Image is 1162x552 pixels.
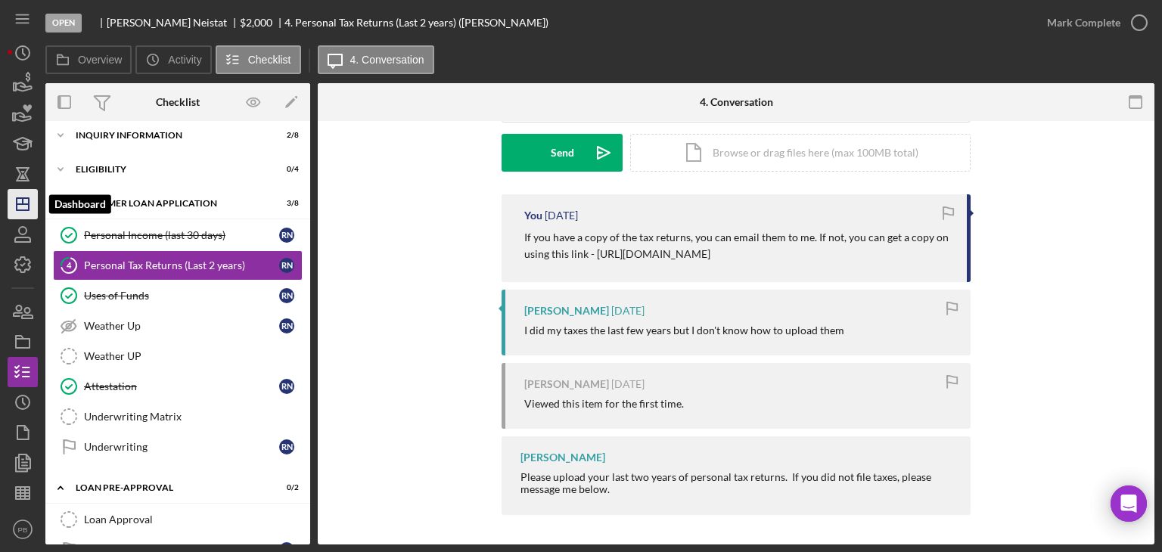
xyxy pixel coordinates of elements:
[84,259,279,271] div: Personal Tax Returns (Last 2 years)
[240,16,272,29] span: $2,000
[279,288,294,303] div: R N
[53,311,303,341] a: Weather UpRN
[524,209,542,222] div: You
[248,54,291,66] label: Checklist
[84,350,302,362] div: Weather UP
[53,250,303,281] a: 4Personal Tax Returns (Last 2 years)RN
[76,483,261,492] div: Loan Pre-Approval
[611,378,645,390] time: 2025-09-28 18:09
[216,45,301,74] button: Checklist
[1047,8,1120,38] div: Mark Complete
[84,229,279,241] div: Personal Income (last 30 days)
[272,199,299,208] div: 3 / 8
[53,371,303,402] a: AttestationRN
[45,14,82,33] div: Open
[524,398,684,410] div: Viewed this item for the first time.
[1032,8,1154,38] button: Mark Complete
[84,290,279,302] div: Uses of Funds
[78,54,122,66] label: Overview
[84,320,279,332] div: Weather Up
[53,281,303,311] a: Uses of FundsRN
[502,134,623,172] button: Send
[84,513,302,526] div: Loan Approval
[53,504,303,535] a: Loan Approval
[520,471,955,495] div: Please upload your last two years of personal tax returns. If you did not file taxes, please mess...
[18,526,28,534] text: PB
[156,96,200,108] div: Checklist
[524,229,952,263] p: If you have a copy of the tax returns, you can email them to me. If not, you can get a copy on us...
[279,318,294,333] div: R N
[84,380,279,392] div: Attestation
[84,441,279,453] div: Underwriting
[520,451,605,464] div: [PERSON_NAME]
[107,17,240,29] div: [PERSON_NAME] Neistat
[545,209,578,222] time: 2025-09-30 15:03
[76,131,261,140] div: Inquiry Information
[272,483,299,492] div: 0 / 2
[53,220,303,250] a: Personal Income (last 30 days)RN
[272,165,299,174] div: 0 / 4
[53,432,303,462] a: UnderwritingRN
[611,305,645,317] time: 2025-09-29 22:36
[272,131,299,140] div: 2 / 8
[135,45,211,74] button: Activity
[279,379,294,394] div: R N
[168,54,201,66] label: Activity
[67,260,72,270] tspan: 4
[45,45,132,74] button: Overview
[76,165,261,174] div: Eligibility
[551,134,574,172] div: Send
[279,258,294,273] div: R N
[700,96,773,108] div: 4. Conversation
[524,324,844,336] div: I did my taxes the last few years but I don't know how to upload them
[53,402,303,432] a: Underwriting Matrix
[279,439,294,454] div: R N
[279,228,294,243] div: R N
[284,17,548,29] div: 4. Personal Tax Returns (Last 2 years) ([PERSON_NAME])
[76,199,261,208] div: Consumer Loan Application
[524,305,609,317] div: [PERSON_NAME]
[8,514,38,544] button: PB
[350,54,424,66] label: 4. Conversation
[53,341,303,371] a: Weather UP
[318,45,434,74] button: 4. Conversation
[84,411,302,423] div: Underwriting Matrix
[524,378,609,390] div: [PERSON_NAME]
[1111,485,1147,522] div: Open Intercom Messenger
